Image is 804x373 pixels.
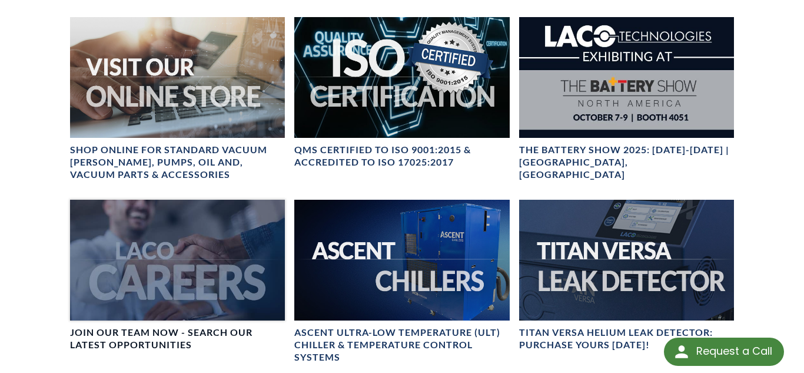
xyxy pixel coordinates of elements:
a: Join our team now - SEARCH OUR LATEST OPPORTUNITIES [70,200,285,351]
h4: SHOP ONLINE FOR STANDARD VACUUM [PERSON_NAME], PUMPS, OIL AND, VACUUM PARTS & ACCESSORIES [70,144,285,180]
div: Request a Call [696,338,772,365]
h4: QMS CERTIFIED to ISO 9001:2015 & Accredited to ISO 17025:2017 [294,144,509,169]
h4: TITAN VERSA Helium Leak Detector: Purchase Yours [DATE]! [519,326,734,351]
a: TITAN VERSA bannerTITAN VERSA Helium Leak Detector: Purchase Yours [DATE]! [519,200,734,351]
h4: The Battery Show 2025: [DATE]-[DATE] | [GEOGRAPHIC_DATA], [GEOGRAPHIC_DATA] [519,144,734,180]
h4: Ascent Ultra-Low Temperature (ULT) Chiller & Temperature Control Systems [294,326,509,363]
div: Request a Call [664,338,784,366]
h4: Join our team now - SEARCH OUR LATEST OPPORTUNITIES [70,326,285,351]
a: The Battery Show 2025: Oct 7-9 | Detroit, MIThe Battery Show 2025: [DATE]-[DATE] | [GEOGRAPHIC_DA... [519,17,734,181]
a: Ascent Chiller ImageAscent Ultra-Low Temperature (ULT) Chiller & Temperature Control Systems [294,200,509,364]
a: ISO Certification headerQMS CERTIFIED to ISO 9001:2015 & Accredited to ISO 17025:2017 [294,17,509,169]
img: round button [672,342,691,361]
a: Visit Our Online Store headerSHOP ONLINE FOR STANDARD VACUUM [PERSON_NAME], PUMPS, OIL AND, VACUU... [70,17,285,181]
